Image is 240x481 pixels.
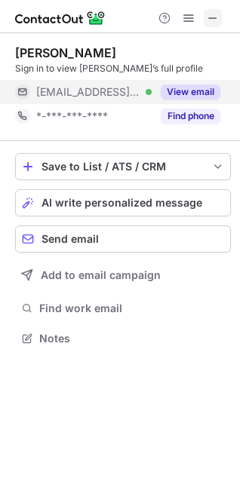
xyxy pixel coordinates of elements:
button: Reveal Button [161,109,220,124]
button: Notes [15,328,231,349]
span: Send email [42,233,99,245]
span: AI write personalized message [42,197,202,209]
div: Sign in to view [PERSON_NAME]’s full profile [15,62,231,75]
button: Send email [15,225,231,253]
button: Add to email campaign [15,262,231,289]
div: [PERSON_NAME] [15,45,116,60]
button: Reveal Button [161,84,220,100]
button: save-profile-one-click [15,153,231,180]
span: [EMAIL_ADDRESS][DOMAIN_NAME] [36,85,140,99]
button: AI write personalized message [15,189,231,216]
img: ContactOut v5.3.10 [15,9,106,27]
div: Save to List / ATS / CRM [42,161,205,173]
span: Notes [39,332,225,345]
span: Find work email [39,302,225,315]
button: Find work email [15,298,231,319]
span: Add to email campaign [41,269,161,281]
